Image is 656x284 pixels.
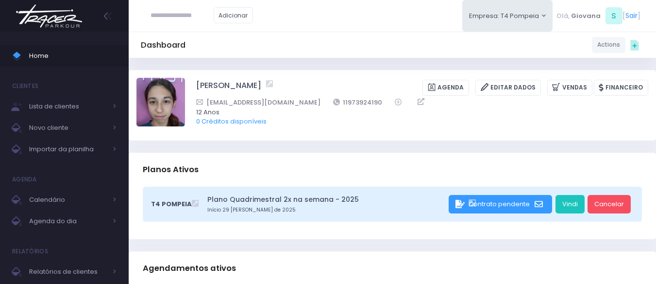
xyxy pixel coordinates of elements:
a: Cancelar [588,195,631,213]
span: Calendário [29,194,107,206]
a: [EMAIL_ADDRESS][DOMAIN_NAME] [196,97,320,107]
span: Home [29,50,117,62]
a: Agenda [422,80,469,96]
span: Importar da planilha [29,143,107,156]
h4: Clientes [12,76,38,96]
a: 11973924190 [333,97,383,107]
a: Sair [625,11,638,21]
a: Adicionar [214,7,253,23]
span: Lista de clientes [29,100,107,113]
a: 0 Créditos disponíveis [196,117,267,126]
span: S [606,7,622,24]
h4: Relatórios [12,242,48,261]
h4: Agenda [12,170,37,189]
span: Contrato pendente [469,199,530,209]
h3: Planos Ativos [143,156,199,183]
h5: Dashboard [141,40,185,50]
a: [PERSON_NAME] [196,80,261,96]
a: Editar Dados [475,80,541,96]
span: Relatórios de clientes [29,266,107,278]
a: Actions [592,37,625,53]
a: Vindi [555,195,585,213]
img: Anita Feliciano de Carvalho [136,78,185,126]
span: Olá, [556,11,570,21]
span: 12 Anos [196,107,636,117]
a: Financeiro [594,80,648,96]
h3: Agendamentos ativos [143,254,236,282]
small: Início 29 [PERSON_NAME] de 2025 [207,206,446,214]
a: Plano Quadrimestral 2x na semana - 2025 [207,195,446,205]
span: T4 Pompeia [151,199,192,209]
span: Novo cliente [29,122,107,134]
span: Agenda do dia [29,215,107,228]
span: Giovana [571,11,601,21]
div: [ ] [553,5,644,27]
a: Vendas [547,80,592,96]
